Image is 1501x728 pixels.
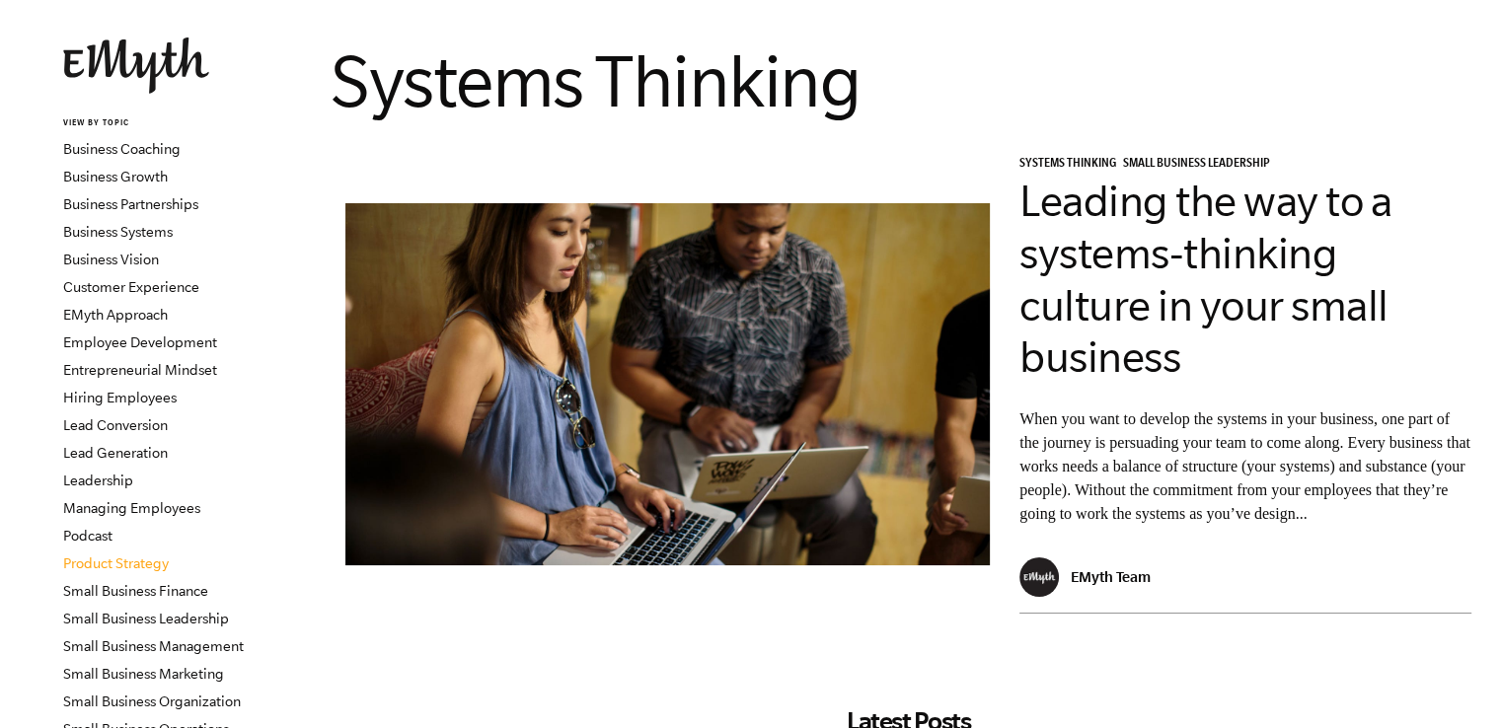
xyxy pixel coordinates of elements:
a: Small Business Leadership [1123,158,1277,172]
a: Small Business Management [63,638,244,654]
h1: Systems Thinking [331,37,1486,124]
a: Product Strategy [63,555,169,571]
a: Leadership [63,473,133,488]
a: Business Coaching [63,141,181,157]
p: When you want to develop the systems in your business, one part of the journey is persuading your... [1019,407,1471,526]
p: EMyth Team [1071,568,1151,585]
a: Small Business Finance [63,583,208,599]
a: Customer Experience [63,279,199,295]
a: Small Business Marketing [63,666,224,682]
a: Lead Generation [63,445,168,461]
a: Hiring Employees [63,390,177,405]
img: EMyth [63,37,209,94]
h6: VIEW BY TOPIC [63,117,301,130]
a: Business Growth [63,169,168,184]
a: Leading the way to a systems-thinking culture in your small business [1019,177,1391,381]
img: EMyth Team - EMyth [1019,557,1059,597]
a: Business Partnerships [63,196,198,212]
a: Lead Conversion [63,417,168,433]
a: Systems Thinking [1019,158,1123,172]
span: Small Business Leadership [1123,158,1270,172]
a: Small Business Organization [63,693,241,709]
img: leadership support for systems thinking [345,203,990,565]
a: Employee Development [63,334,217,350]
a: Business Systems [63,224,173,240]
a: Business Vision [63,252,159,267]
span: Systems Thinking [1019,158,1116,172]
iframe: Chat Widget [1402,633,1501,728]
a: Podcast [63,528,113,544]
a: Small Business Leadership [63,611,229,626]
a: EMyth Approach [63,307,168,323]
a: Managing Employees [63,500,200,516]
a: Entrepreneurial Mindset [63,362,217,378]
